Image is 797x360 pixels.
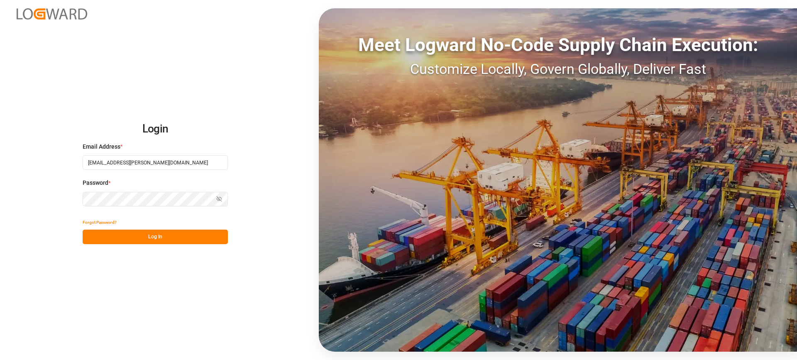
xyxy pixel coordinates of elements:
[319,31,797,59] div: Meet Logward No-Code Supply Chain Execution:
[83,155,228,170] input: Enter your email
[83,179,108,187] span: Password
[83,142,120,151] span: Email Address
[83,116,228,142] h2: Login
[83,215,117,230] button: Forgot Password?
[319,59,797,80] div: Customize Locally, Govern Globally, Deliver Fast
[17,8,87,20] img: Logward_new_orange.png
[83,230,228,244] button: Log In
